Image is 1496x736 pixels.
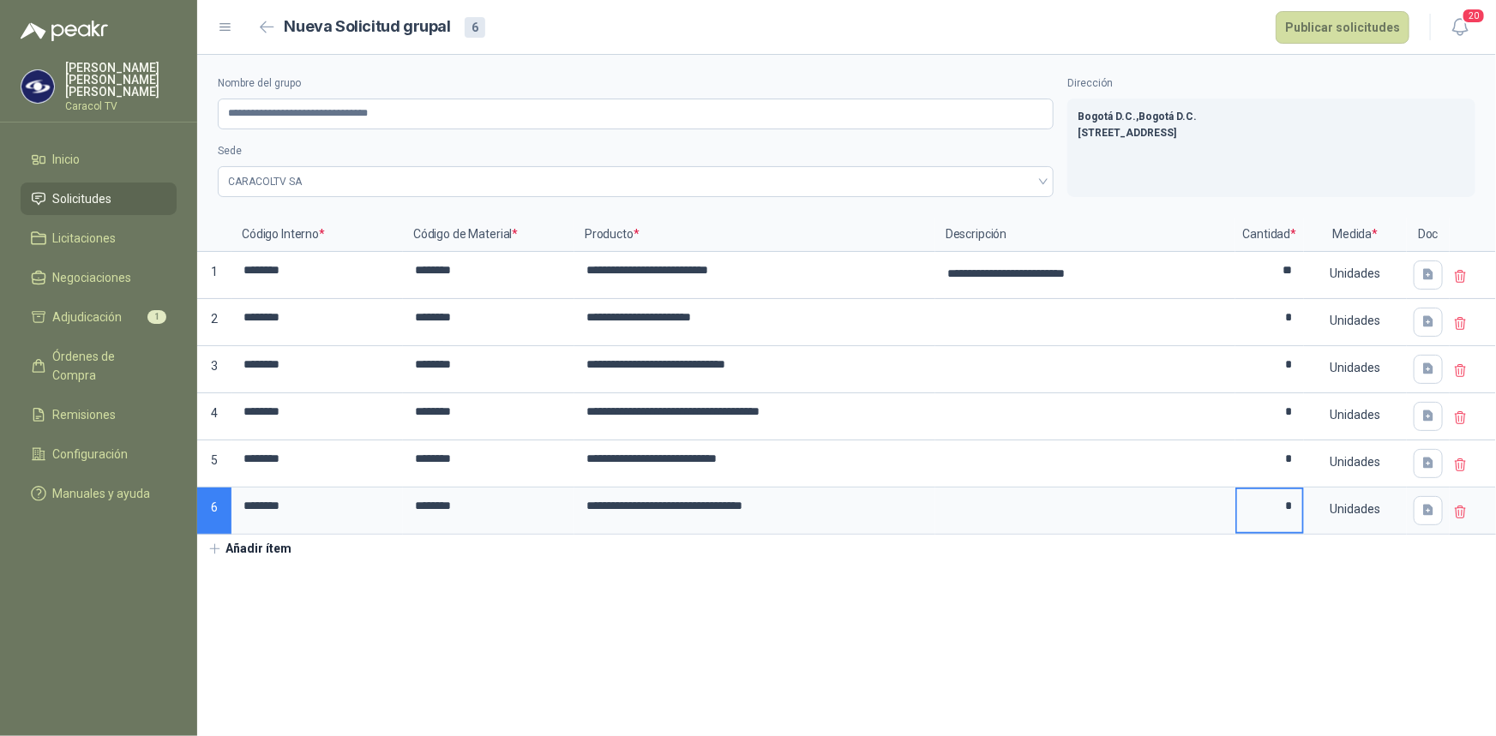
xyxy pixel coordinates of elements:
label: Dirección [1067,75,1475,92]
p: Cantidad [1235,218,1304,252]
h2: Nueva Solicitud grupal [285,15,451,39]
p: [STREET_ADDRESS] [1078,125,1465,141]
a: Negociaciones [21,261,177,294]
p: Medida [1304,218,1407,252]
span: Licitaciones [53,229,117,248]
a: Órdenes de Compra [21,340,177,392]
label: Nombre del grupo [218,75,1054,92]
div: Unidades [1306,442,1405,482]
a: Manuales y ayuda [21,477,177,510]
a: Licitaciones [21,222,177,254]
button: Añadir ítem [197,535,303,564]
p: Doc [1407,218,1450,252]
button: 20 [1445,12,1475,43]
span: Remisiones [53,405,117,424]
span: Adjudicación [53,308,123,326]
img: Company Logo [21,70,54,103]
div: 6 [465,17,485,38]
p: Descripción [935,218,1235,252]
span: Inicio [53,150,81,169]
div: Unidades [1306,489,1405,529]
p: [PERSON_NAME] [PERSON_NAME] [PERSON_NAME] [65,62,177,98]
p: 2 [197,299,231,346]
button: Publicar solicitudes [1276,11,1409,44]
label: Sede [218,143,1054,159]
p: Código de Material [403,218,574,252]
div: Unidades [1306,348,1405,387]
a: Adjudicación1 [21,301,177,333]
span: 20 [1462,8,1486,24]
p: 1 [197,252,231,299]
p: Código Interno [231,218,403,252]
a: Solicitudes [21,183,177,215]
a: Configuración [21,438,177,470]
span: 1 [147,310,166,324]
div: Unidades [1306,395,1405,434]
span: Configuración [53,445,129,464]
span: CARACOLTV SA [228,169,1043,194]
img: Logo peakr [21,21,108,41]
p: Caracol TV [65,101,177,111]
span: Manuales y ayuda [53,484,151,503]
p: 3 [197,346,231,393]
a: Remisiones [21,398,177,431]
div: Unidades [1306,301,1405,340]
p: 6 [197,488,231,535]
span: Negociaciones [53,268,132,287]
span: Órdenes de Compra [53,347,160,385]
div: Unidades [1306,254,1405,293]
p: 5 [197,440,231,488]
a: Inicio [21,143,177,176]
p: 4 [197,393,231,440]
p: Producto [574,218,935,252]
p: Bogotá D.C. , Bogotá D.C. [1078,109,1465,125]
span: Solicitudes [53,189,112,208]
